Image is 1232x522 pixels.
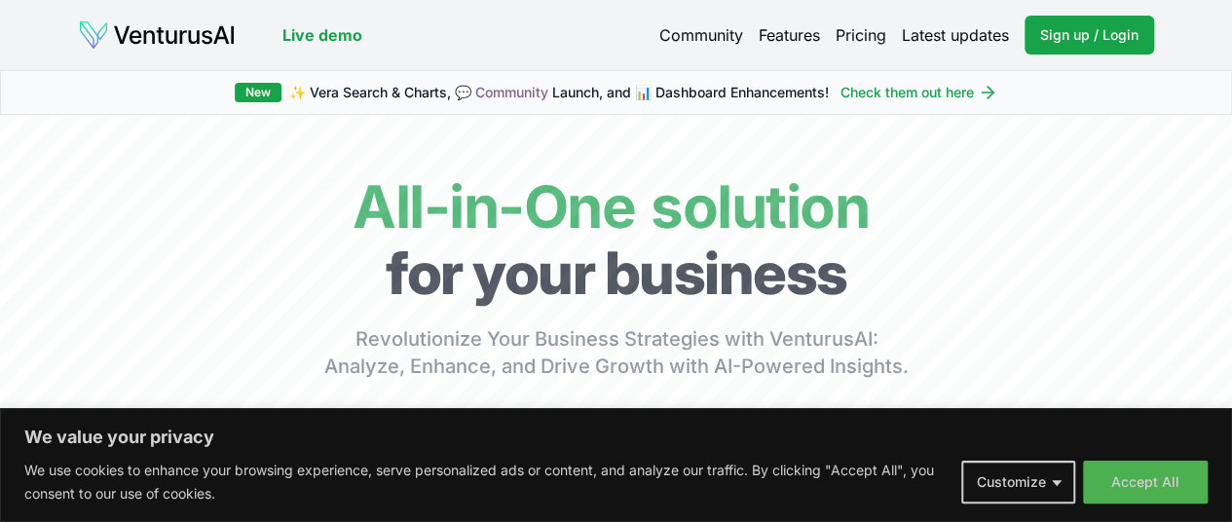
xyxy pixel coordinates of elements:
[475,84,548,100] a: Community
[902,23,1009,47] a: Latest updates
[289,83,829,102] span: ✨ Vera Search & Charts, 💬 Launch, and 📊 Dashboard Enhancements!
[1040,25,1139,45] span: Sign up / Login
[235,83,281,102] div: New
[24,426,1208,449] p: We value your privacy
[840,83,997,102] a: Check them out here
[1025,16,1154,55] a: Sign up / Login
[659,23,743,47] a: Community
[78,19,236,51] img: logo
[961,461,1075,503] button: Customize
[24,459,947,505] p: We use cookies to enhance your browsing experience, serve personalized ads or content, and analyz...
[836,23,886,47] a: Pricing
[282,23,362,47] a: Live demo
[759,23,820,47] a: Features
[1083,461,1208,503] button: Accept All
